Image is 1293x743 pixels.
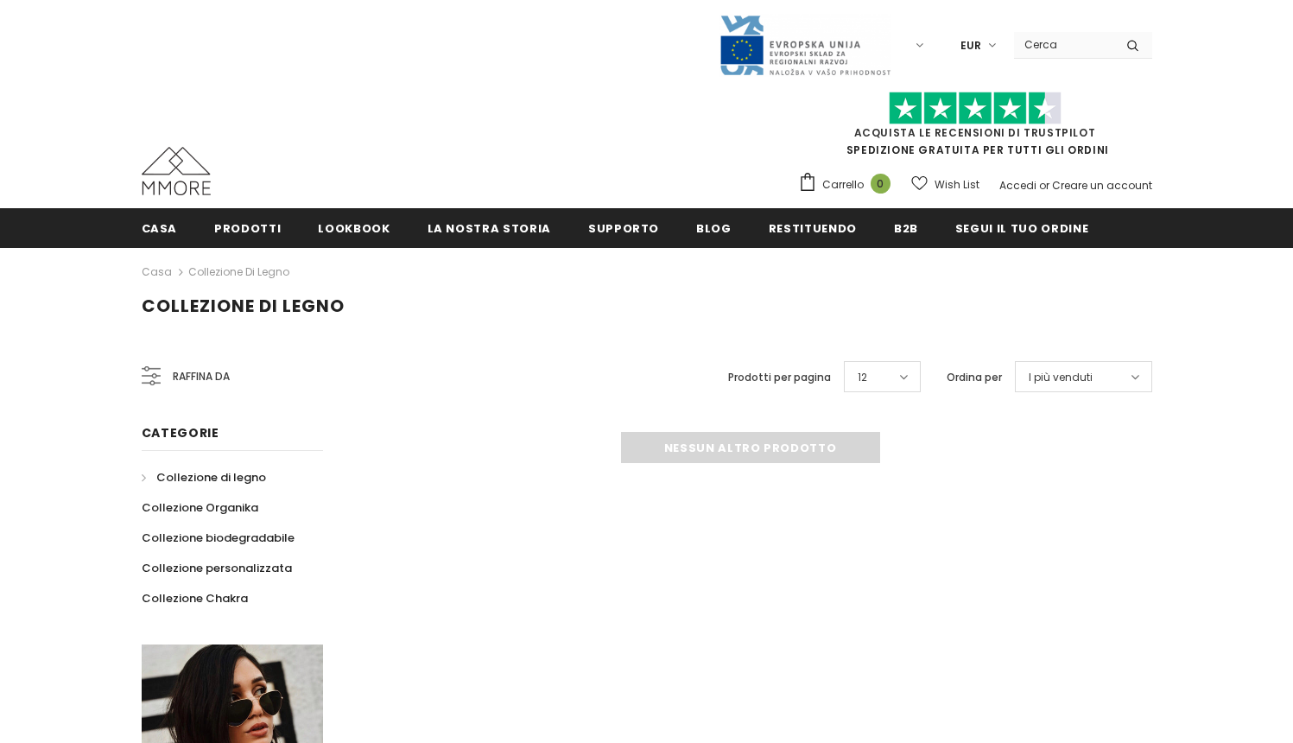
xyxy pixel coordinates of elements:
[1039,178,1049,193] span: or
[960,37,981,54] span: EUR
[142,560,292,576] span: Collezione personalizzata
[214,220,281,237] span: Prodotti
[142,530,295,546] span: Collezione biodegradabile
[728,369,831,386] label: Prodotti per pagina
[142,499,258,516] span: Collezione Organika
[854,125,1096,140] a: Acquista le recensioni di TrustPilot
[696,220,732,237] span: Blog
[894,220,918,237] span: B2B
[142,262,172,283] a: Casa
[798,99,1152,157] span: SPEDIZIONE GRATUITA PER TUTTI GLI ORDINI
[955,208,1088,247] a: Segui il tuo ordine
[889,92,1062,125] img: Fidati di Pilot Stars
[955,220,1088,237] span: Segui il tuo ordine
[871,174,891,194] span: 0
[911,169,979,200] a: Wish List
[142,424,219,441] span: Categorie
[1014,32,1113,57] input: Search Site
[142,583,248,613] a: Collezione Chakra
[318,208,390,247] a: Lookbook
[588,208,659,247] a: supporto
[894,208,918,247] a: B2B
[769,220,857,237] span: Restituendo
[142,220,178,237] span: Casa
[769,208,857,247] a: Restituendo
[719,14,891,77] img: Javni Razpis
[1052,178,1152,193] a: Creare un account
[822,176,864,194] span: Carrello
[142,294,345,318] span: Collezione di legno
[318,220,390,237] span: Lookbook
[173,367,230,386] span: Raffina da
[588,220,659,237] span: supporto
[142,523,295,553] a: Collezione biodegradabile
[428,220,551,237] span: La nostra storia
[142,553,292,583] a: Collezione personalizzata
[142,492,258,523] a: Collezione Organika
[142,208,178,247] a: Casa
[214,208,281,247] a: Prodotti
[142,590,248,606] span: Collezione Chakra
[142,462,266,492] a: Collezione di legno
[156,469,266,486] span: Collezione di legno
[999,178,1036,193] a: Accedi
[188,264,289,279] a: Collezione di legno
[428,208,551,247] a: La nostra storia
[947,369,1002,386] label: Ordina per
[696,208,732,247] a: Blog
[798,172,899,198] a: Carrello 0
[719,37,891,52] a: Javni Razpis
[935,176,979,194] span: Wish List
[858,369,867,386] span: 12
[142,147,211,195] img: Casi MMORE
[1029,369,1093,386] span: I più venduti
